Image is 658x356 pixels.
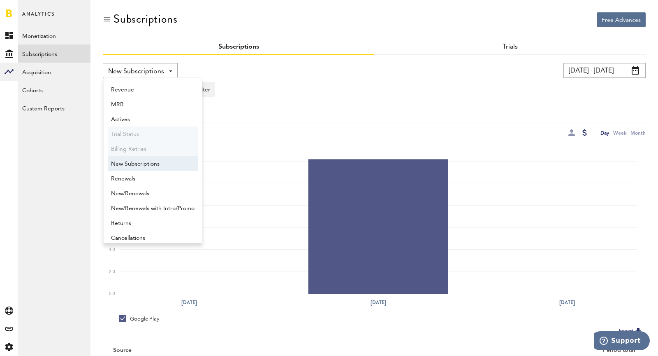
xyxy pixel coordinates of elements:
[108,186,198,201] a: New/Renewals
[108,156,198,171] a: New Subscriptions
[218,44,259,50] a: Subscriptions
[109,292,115,296] text: 0.0
[633,326,643,336] img: Export
[111,216,195,230] span: Returns
[559,299,575,306] text: [DATE]
[111,157,195,171] span: New Subscriptions
[630,129,646,137] div: Month
[111,187,195,201] span: New/Renewals
[109,248,115,252] text: 4.0
[616,326,646,337] button: Export
[109,270,115,274] text: 2.0
[597,12,646,27] button: Free Advances
[18,26,90,44] a: Monetization
[108,97,198,112] a: MRR
[111,83,195,97] span: Revenue
[108,65,164,79] span: New Subscriptions
[108,201,198,215] a: New/Renewals with Intro/Promo
[613,129,626,137] div: Week
[503,44,518,50] a: Trials
[111,98,195,112] span: MRR
[111,172,195,186] span: Renewals
[108,112,198,126] a: Actives
[108,171,198,186] a: Renewals
[18,99,90,117] a: Custom Reports
[600,129,609,137] div: Day
[108,230,198,245] a: Cancellations
[111,201,195,215] span: New/Renewals with Intro/Promo
[18,63,90,81] a: Acquisition
[108,215,198,230] a: Returns
[111,112,195,126] span: Actives
[385,347,635,354] div: Period total
[181,299,197,306] text: [DATE]
[594,331,650,352] iframe: Opens a widget where you can find more information
[371,299,386,306] text: [DATE]
[22,9,55,26] span: Analytics
[18,81,90,99] a: Cohorts
[119,315,159,323] div: Google Play
[114,12,177,26] div: Subscriptions
[108,82,198,97] a: Revenue
[113,347,132,354] div: Source
[18,44,90,63] a: Subscriptions
[111,231,195,245] span: Cancellations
